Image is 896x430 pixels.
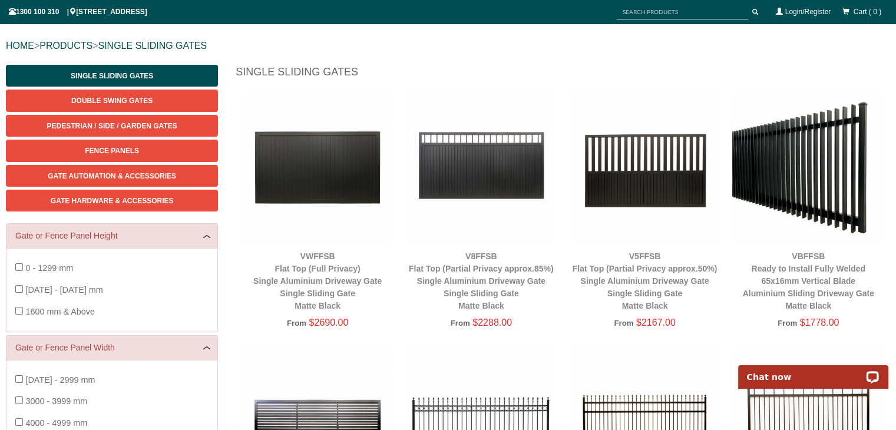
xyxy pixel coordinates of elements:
span: [DATE] - 2999 mm [25,375,95,385]
span: Double Swing Gates [71,97,153,105]
span: 0 - 1299 mm [25,263,73,273]
span: $2167.00 [636,317,676,328]
a: VBFFSBReady to Install Fully Welded 65x16mm Vertical BladeAluminium Sliding Driveway GateMatte Black [743,252,874,310]
span: From [614,319,633,328]
span: Cart ( 0 ) [854,8,881,16]
span: From [287,319,306,328]
span: 1300 100 310 | [STREET_ADDRESS] [9,8,147,16]
a: Gate Automation & Accessories [6,165,218,187]
a: Gate or Fence Panel Height [15,230,209,242]
span: Gate Automation & Accessories [48,172,176,180]
a: PRODUCTS [39,41,92,51]
a: VWFFSBFlat Top (Full Privacy)Single Aluminium Driveway GateSingle Sliding GateMatte Black [253,252,382,310]
span: Fence Panels [85,147,139,155]
span: Single Sliding Gates [71,72,153,80]
a: V5FFSBFlat Top (Partial Privacy approx.50%)Single Aluminium Driveway GateSingle Sliding GateMatte... [573,252,718,310]
span: $1778.00 [800,317,839,328]
a: Pedestrian / Side / Garden Gates [6,115,218,137]
img: VWFFSB - Flat Top (Full Privacy) - Single Aluminium Driveway Gate - Single Sliding Gate - Matte B... [242,91,394,243]
img: V5FFSB - Flat Top (Partial Privacy approx.50%) - Single Aluminium Driveway Gate - Single Sliding ... [569,91,721,243]
span: 4000 - 4999 mm [25,418,87,428]
span: Gate Hardware & Accessories [51,197,174,205]
span: From [778,319,797,328]
input: SEARCH PRODUCTS [617,5,748,19]
span: $2690.00 [309,317,349,328]
a: Double Swing Gates [6,90,218,111]
span: $2288.00 [472,317,512,328]
a: Fence Panels [6,140,218,161]
img: V8FFSB - Flat Top (Partial Privacy approx.85%) - Single Aluminium Driveway Gate - Single Sliding ... [405,91,557,243]
a: Login/Register [785,8,831,16]
a: V8FFSBFlat Top (Partial Privacy approx.85%)Single Aluminium Driveway GateSingle Sliding GateMatte... [409,252,554,310]
span: 1600 mm & Above [25,307,95,316]
span: [DATE] - [DATE] mm [25,285,103,295]
a: Gate Hardware & Accessories [6,190,218,211]
h1: Single Sliding Gates [236,65,890,85]
span: 3000 - 3999 mm [25,396,87,406]
iframe: LiveChat chat widget [730,352,896,389]
a: Single Sliding Gates [6,65,218,87]
span: From [451,319,470,328]
span: Pedestrian / Side / Garden Gates [47,122,177,130]
div: > > [6,27,890,65]
a: Gate or Fence Panel Width [15,342,209,354]
a: HOME [6,41,34,51]
img: VBFFSB - Ready to Install Fully Welded 65x16mm Vertical Blade - Aluminium Sliding Driveway Gate -... [732,91,884,243]
a: SINGLE SLIDING GATES [98,41,207,51]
